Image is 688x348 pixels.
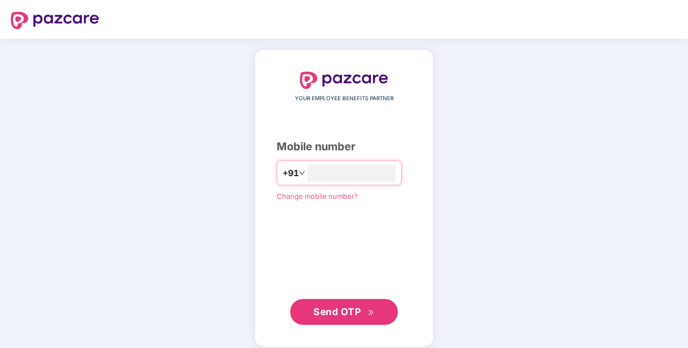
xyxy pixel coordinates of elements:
a: Change mobile number? [277,192,358,200]
img: logo [11,12,99,29]
button: Send OTPdouble-right [290,299,398,325]
img: logo [300,72,388,89]
span: down [299,170,305,176]
span: YOUR EMPLOYEE BENEFITS PARTNER [295,94,394,103]
span: +91 [283,166,299,180]
span: Send OTP [313,306,361,317]
div: Mobile number [277,138,411,155]
span: double-right [368,309,375,316]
